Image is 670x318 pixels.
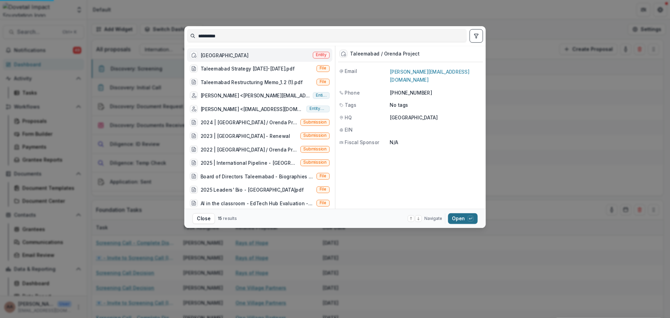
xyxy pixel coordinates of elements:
a: [PERSON_NAME][EMAIL_ADDRESS][DOMAIN_NAME] [390,69,469,83]
button: Close [192,213,215,224]
span: Phone [345,89,360,96]
p: [PHONE_NUMBER] [390,89,482,96]
span: Entity user [310,106,327,111]
p: [GEOGRAPHIC_DATA] [390,114,482,121]
div: 2024 | [GEOGRAPHIC_DATA] / Orenda Project - Renewal [201,119,298,126]
div: AI in the classroom - EdTech Hub Evaluation - [GEOGRAPHIC_DATA]pdf [201,200,314,207]
span: Entity [316,52,327,57]
span: File [320,200,327,205]
div: [PERSON_NAME] <[EMAIL_ADDRESS][DOMAIN_NAME]> [201,105,304,112]
div: 2025 | International Pipeline - [GEOGRAPHIC_DATA] - Renewal [201,159,298,166]
div: Taleemabad Restructuring Memo_1.2 (1).pdf [201,79,303,86]
p: No tags [390,102,408,109]
div: Board of Directors Taleemabad - Biographies 2025.docx.pdf [201,173,314,180]
div: [GEOGRAPHIC_DATA] [201,52,248,59]
div: [PERSON_NAME] <[PERSON_NAME][EMAIL_ADDRESS][PERSON_NAME][DOMAIN_NAME]> [201,92,310,99]
span: 15 [218,216,222,221]
span: HQ [345,114,352,121]
div: 2025 Leaders' Bio - [GEOGRAPHIC_DATA]pdf [201,186,304,193]
span: File [320,66,327,71]
span: Email [345,67,357,74]
span: File [320,173,327,178]
span: Tags [345,102,357,109]
span: Submission [303,120,326,125]
span: Entity user [316,93,327,98]
span: Submission [303,133,326,138]
p: N/A [390,139,482,146]
span: Navigate [424,215,442,221]
button: toggle filters [469,29,483,43]
div: 2023 | [GEOGRAPHIC_DATA] - Renewal [201,132,290,139]
div: 2022 | [GEOGRAPHIC_DATA] / Orenda Project [201,146,298,153]
span: Fiscal Sponsor [345,139,379,146]
span: File [320,79,327,84]
span: EIN [345,126,352,133]
span: Submission [303,160,326,165]
div: Taleemabad Strategy [DATE]-[DATE].pdf [201,65,295,72]
span: results [223,216,237,221]
span: File [320,187,327,192]
div: Taleemabad / Orenda Project [350,51,419,57]
button: Open [448,213,478,224]
span: Submission [303,147,326,151]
